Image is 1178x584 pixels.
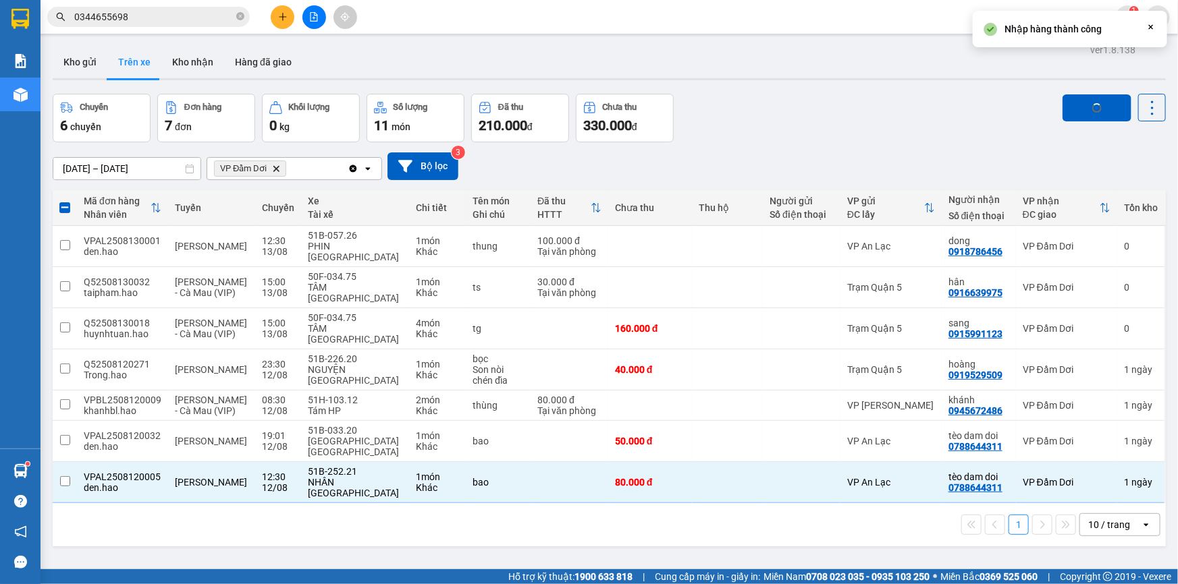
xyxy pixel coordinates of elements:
div: sang [948,318,1009,328]
div: 1 [1124,364,1158,375]
div: VP Đầm Dơi [1023,241,1110,252]
span: 11 [374,117,389,134]
span: Miền Nam [764,569,930,584]
div: hoàng [948,359,1009,370]
div: HTTT [537,209,591,220]
div: VPAL2508120005 [84,471,161,482]
div: VP Đầm Dơi [1023,477,1110,488]
span: plus [278,12,288,22]
span: 7 [165,117,172,134]
img: logo.jpg [17,17,84,84]
div: dong [948,235,1009,246]
div: Khối lượng [289,103,330,112]
button: file-add [302,5,326,29]
strong: 0369 525 060 [980,571,1038,582]
div: 160.000 đ [615,323,685,334]
span: Cung cấp máy in - giấy in: [655,569,760,584]
div: Trạm Quận 5 [847,323,935,334]
div: 50.000 đ [615,436,685,446]
div: 12/08 [262,370,294,380]
div: 12/08 [262,482,294,493]
div: 1 [1124,400,1158,411]
button: plus [271,5,294,29]
div: Đã thu [537,196,591,206]
button: Khối lượng0kg [262,94,360,142]
div: 12/08 [262,405,294,416]
div: 1 món [416,359,460,370]
div: TÂM [GEOGRAPHIC_DATA] [308,323,402,345]
div: VP [PERSON_NAME] [847,400,935,411]
div: khánh [948,395,1009,405]
div: Người gửi [770,196,834,206]
div: 100.000 đ [537,235,601,246]
div: 1 [1124,436,1158,446]
span: đơn [175,121,192,132]
span: Hỗ trợ kỹ thuật: [508,569,633,584]
span: notification [14,525,27,538]
div: bao [473,477,524,488]
div: 1 món [416,471,460,482]
div: 13/08 [262,246,294,257]
svg: Clear all [348,163,358,174]
div: 50F-034.75 [308,312,402,323]
button: Hàng đã giao [224,46,302,78]
div: 1 món [416,276,460,287]
div: NGUYỆN [GEOGRAPHIC_DATA] [308,364,402,386]
div: 80.000 đ [537,395,601,405]
div: 0 [1124,323,1158,334]
b: GỬI : VP Đầm Dơi [17,98,163,120]
div: Trạm Quận 5 [847,282,935,293]
div: tèo dam doi [948,471,1009,482]
div: 08:30 [262,395,294,405]
div: 1 món [416,430,460,441]
div: Chi tiết [416,202,460,213]
div: 12:30 [262,471,294,482]
button: 1 [1009,515,1029,535]
div: Số điện thoại [948,210,1009,221]
span: chuyến [70,121,101,132]
th: Toggle SortBy [77,190,168,226]
span: [PERSON_NAME] [175,436,247,446]
div: ts [473,282,524,293]
div: 10 / trang [1088,518,1130,531]
div: VPBL2508120009 [84,395,161,405]
span: file-add [309,12,319,22]
th: Toggle SortBy [840,190,942,226]
div: Mã đơn hàng [84,196,151,206]
span: 1 [1131,6,1136,16]
div: VP Đầm Dơi [1023,364,1110,375]
div: 51H-103.12 [308,395,402,405]
span: | [643,569,645,584]
div: 4 món [416,318,460,328]
div: den.hao [84,246,161,257]
div: VP Đầm Dơi [1023,400,1110,411]
div: VP gửi [847,196,924,206]
div: VP Đầm Dơi [1023,323,1110,334]
span: copyright [1103,572,1113,581]
svg: Delete [272,165,280,173]
button: Bộ lọc [387,152,458,180]
span: | [1048,569,1050,584]
div: 15:00 [262,276,294,287]
sup: 3 [452,146,465,159]
div: Tên món [473,196,524,206]
span: VP Đầm Dơi [220,163,267,174]
div: Thu hộ [699,202,756,213]
div: taipham.hao [84,287,161,298]
button: loading Nhập hàng [1063,94,1131,121]
button: Kho gửi [53,46,107,78]
span: kg [279,121,290,132]
span: ngày [1131,436,1152,446]
img: warehouse-icon [14,464,28,478]
div: Khác [416,370,460,380]
div: Khác [416,328,460,339]
button: Chưa thu330.000đ [576,94,674,142]
div: tèo dam doi [948,430,1009,441]
div: tg [473,323,524,334]
span: aim [340,12,350,22]
div: 13/08 [262,287,294,298]
button: Đã thu210.000đ [471,94,569,142]
div: TÂM [GEOGRAPHIC_DATA] [308,282,402,303]
input: Select a date range. [53,158,200,179]
div: Xe [308,196,402,206]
